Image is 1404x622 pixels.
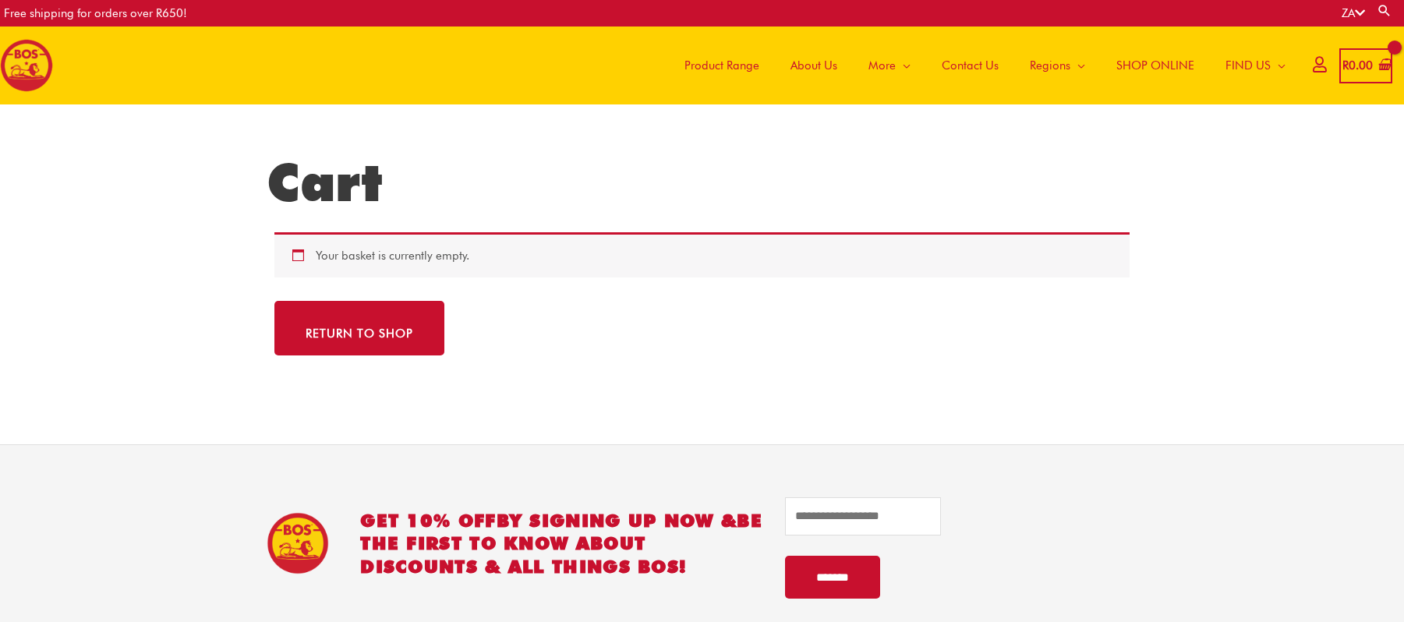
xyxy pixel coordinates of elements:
a: SHOP ONLINE [1101,27,1210,104]
a: Product Range [669,27,775,104]
a: More [853,27,926,104]
span: R [1342,58,1349,72]
a: Search button [1377,3,1392,18]
a: Contact Us [926,27,1014,104]
bdi: 0.00 [1342,58,1373,72]
nav: Site Navigation [657,27,1301,104]
span: Regions [1030,42,1070,89]
span: SHOP ONLINE [1116,42,1194,89]
span: FIND US [1225,42,1271,89]
a: View Shopping Cart, empty [1339,48,1392,83]
a: Regions [1014,27,1101,104]
h2: GET 10% OFF be the first to know about discounts & all things BOS! [360,509,762,579]
h1: Cart [267,151,1137,214]
a: ZA [1342,6,1365,20]
span: BY SIGNING UP NOW & [497,510,737,531]
a: Return to shop [274,301,444,355]
span: About Us [790,42,837,89]
div: Your basket is currently empty. [274,232,1130,277]
img: BOS Ice Tea [267,512,329,574]
a: About Us [775,27,853,104]
span: Product Range [684,42,759,89]
span: More [868,42,896,89]
span: Contact Us [942,42,999,89]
